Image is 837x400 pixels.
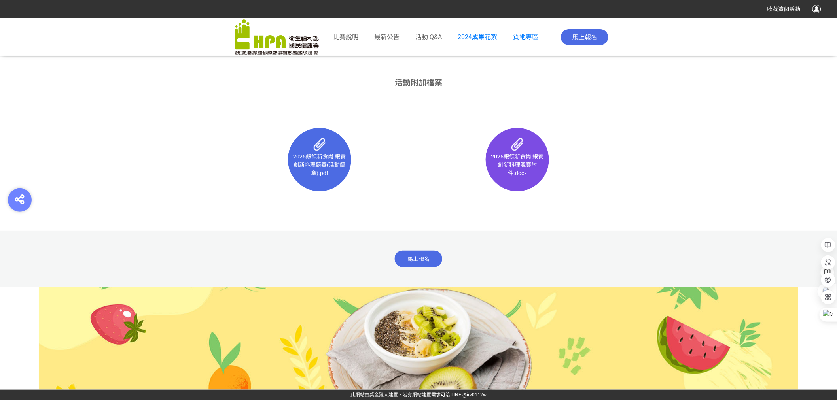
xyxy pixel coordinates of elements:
span: 可洽 LINE: [350,392,487,398]
a: 活動 Q&A [416,32,442,42]
a: 比賽說明 [333,32,359,42]
a: @irv0112w [462,392,487,398]
span: 活動 Q&A [416,33,442,41]
span: 比賽說明 [333,33,359,41]
img: 「2025銀領新食尚 銀養創新料理」競賽 [235,19,319,55]
button: 馬上報名 [395,251,442,267]
a: 2024成果花絮 [458,33,498,41]
a: 2025銀領新食尚 銀養創新料理競賽(活動簡章).pdf [288,128,351,191]
span: 馬上報名 [572,34,597,41]
img: 06f5ea4c-51f2-4b6e-a8ba-4b5a5e4060d8.jpg [39,287,798,390]
button: 馬上報名 [561,29,608,45]
p: 2025銀領新食尚 銀養創新料理競賽(活動簡章).pdf [292,153,347,177]
img: icon-file.4b1c8f6.png [314,138,326,151]
a: 最新公告 [375,32,400,42]
a: 此網站由獎金獵人建置，若有網站建置需求 [350,392,441,398]
a: 質地專區 [513,33,539,41]
span: 最新公告 [375,33,400,41]
a: 2025銀領新食尚 銀養創新料理競賽附件.docx [486,128,549,191]
p: 2025銀領新食尚 銀養創新料理競賽附件.docx [490,153,545,177]
span: 收藏這個活動 [767,6,801,12]
span: 馬上報名 [407,256,430,262]
div: 活動附加檔案 [221,77,616,89]
img: icon-file.4b1c8f6.png [511,138,524,151]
